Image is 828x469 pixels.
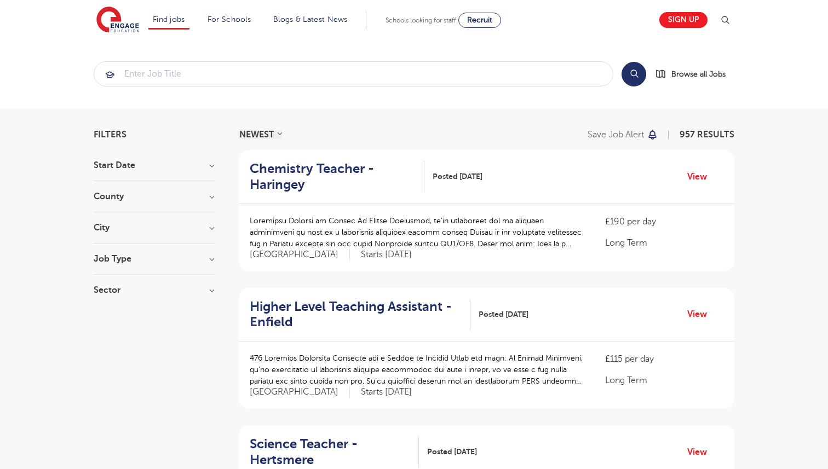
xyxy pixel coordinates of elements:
[687,307,715,321] a: View
[458,13,501,28] a: Recruit
[671,68,726,80] span: Browse all Jobs
[479,309,528,320] span: Posted [DATE]
[386,16,456,24] span: Schools looking for staff
[94,192,214,201] h3: County
[250,436,419,468] a: Science Teacher - Hertsmere
[94,161,214,170] h3: Start Date
[433,171,482,182] span: Posted [DATE]
[208,15,251,24] a: For Schools
[94,130,127,139] span: Filters
[153,15,185,24] a: Find jobs
[94,286,214,294] h3: Sector
[622,62,646,86] button: Search
[250,161,424,193] a: Chemistry Teacher - Haringey
[250,299,462,331] h2: Higher Level Teaching Assistant - Enfield
[273,15,348,24] a: Blogs & Latest News
[687,170,715,184] a: View
[361,386,412,398] p: Starts [DATE]
[250,352,583,387] p: 476 Loremips Dolorsita Consecte adi e Seddoe te Incidid Utlab etd magn: Al Enimad Minimveni, qu’n...
[250,249,350,260] span: [GEOGRAPHIC_DATA]
[94,62,613,86] input: Submit
[250,161,416,193] h2: Chemistry Teacher - Haringey
[605,215,723,228] p: £190 per day
[680,130,734,140] span: 957 RESULTS
[588,130,644,139] p: Save job alert
[250,436,410,468] h2: Science Teacher - Hertsmere
[588,130,658,139] button: Save job alert
[687,445,715,459] a: View
[467,16,492,24] span: Recruit
[250,386,350,398] span: [GEOGRAPHIC_DATA]
[361,249,412,260] p: Starts [DATE]
[94,61,613,86] div: Submit
[427,446,477,458] span: Posted [DATE]
[94,223,214,232] h3: City
[605,352,723,366] p: £115 per day
[659,12,708,28] a: Sign up
[96,7,139,34] img: Engage Education
[605,374,723,387] p: Long Term
[94,254,214,263] h3: Job Type
[655,68,734,80] a: Browse all Jobs
[250,299,470,331] a: Higher Level Teaching Assistant - Enfield
[605,236,723,250] p: Long Term
[250,215,583,250] p: Loremipsu Dolorsi am Consec Ad Elitse Doeiusmod, te’in utlaboreet dol ma aliquaen adminimveni qu ...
